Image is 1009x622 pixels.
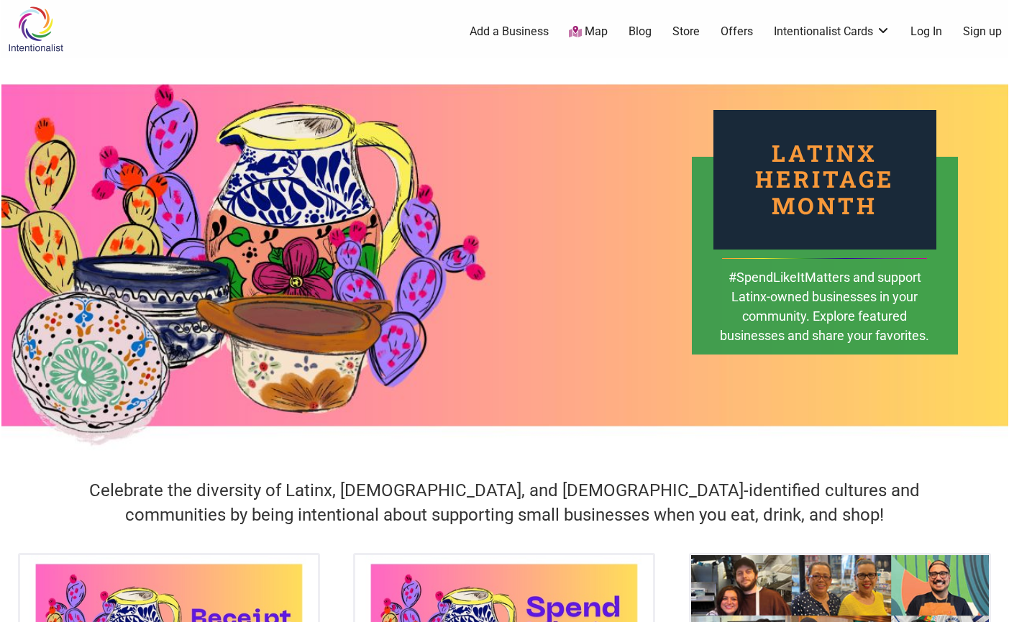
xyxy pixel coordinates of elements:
[470,24,549,40] a: Add a Business
[629,24,652,40] a: Blog
[910,24,942,40] a: Log In
[719,267,931,366] div: #SpendLikeItMatters and support Latinx-owned businesses in your community. Explore featured busin...
[1,6,70,52] img: Intentionalist
[713,110,936,250] div: Latinx Heritage Month
[672,24,700,40] a: Store
[721,24,753,40] a: Offers
[52,479,958,527] h4: Celebrate the diversity of Latinx, [DEMOGRAPHIC_DATA], and [DEMOGRAPHIC_DATA]-identified cultures...
[774,24,890,40] a: Intentionalist Cards
[963,24,1002,40] a: Sign up
[569,24,608,40] a: Map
